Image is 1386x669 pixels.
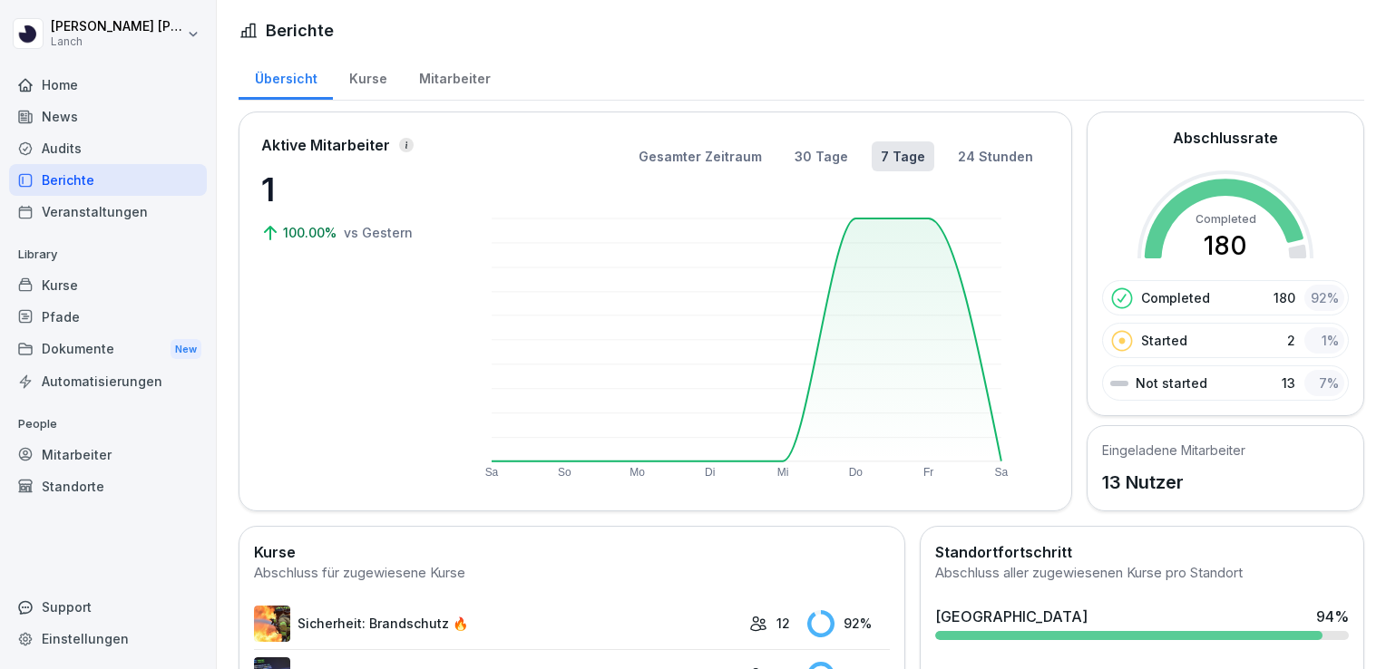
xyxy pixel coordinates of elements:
[630,466,645,479] text: Mo
[254,563,890,584] div: Abschluss für zugewiesene Kurse
[261,134,390,156] p: Aktive Mitarbeiter
[9,101,207,132] a: News
[630,141,771,171] button: Gesamter Zeitraum
[254,606,290,642] img: zzov6v7ntk26bk7mur8pz9wg.png
[1102,469,1245,496] p: 13 Nutzer
[776,614,790,633] p: 12
[344,223,413,242] p: vs Gestern
[924,466,934,479] text: Fr
[777,466,789,479] text: Mi
[51,35,183,48] p: Lanch
[239,53,333,100] a: Übersicht
[9,439,207,470] a: Mitarbeiter
[9,196,207,228] a: Veranstaltungen
[1287,331,1295,350] p: 2
[485,466,499,479] text: Sa
[283,223,340,242] p: 100.00%
[333,53,403,100] a: Kurse
[403,53,506,100] a: Mitarbeiter
[1141,288,1210,307] p: Completed
[1102,441,1245,460] h5: Eingeladene Mitarbeiter
[872,141,934,171] button: 7 Tage
[9,333,207,366] a: DokumenteNew
[9,301,207,333] a: Pfade
[558,466,571,479] text: So
[1282,373,1295,393] p: 13
[1304,285,1344,311] div: 92 %
[9,410,207,439] p: People
[807,610,890,637] div: 92 %
[1316,606,1349,627] div: 94 %
[261,165,443,214] p: 1
[1136,373,1207,393] p: Not started
[254,606,740,642] a: Sicherheit: Brandschutz 🔥
[949,141,1042,171] button: 24 Stunden
[995,466,1009,479] text: Sa
[786,141,857,171] button: 30 Tage
[1274,288,1295,307] p: 180
[1304,327,1344,354] div: 1 %
[1141,331,1187,350] p: Started
[9,69,207,101] a: Home
[9,623,207,654] a: Einstellungen
[935,563,1349,584] div: Abschluss aller zugewiesenen Kurse pro Standort
[9,132,207,164] a: Audits
[9,365,207,397] a: Automatisierungen
[9,164,207,196] a: Berichte
[935,606,1088,627] div: [GEOGRAPHIC_DATA]
[266,18,334,43] h1: Berichte
[705,466,715,479] text: Di
[935,541,1349,563] h2: Standortfortschritt
[1173,127,1278,149] h2: Abschlussrate
[928,598,1356,647] a: [GEOGRAPHIC_DATA]94%
[254,541,890,563] h2: Kurse
[9,240,207,269] p: Library
[9,591,207,623] div: Support
[849,466,864,479] text: Do
[9,333,207,366] div: Dokumente
[171,339,201,360] div: New
[9,470,207,502] a: Standorte
[9,269,207,301] a: Kurse
[51,19,183,34] p: [PERSON_NAME] [PERSON_NAME]
[1304,370,1344,396] div: 7 %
